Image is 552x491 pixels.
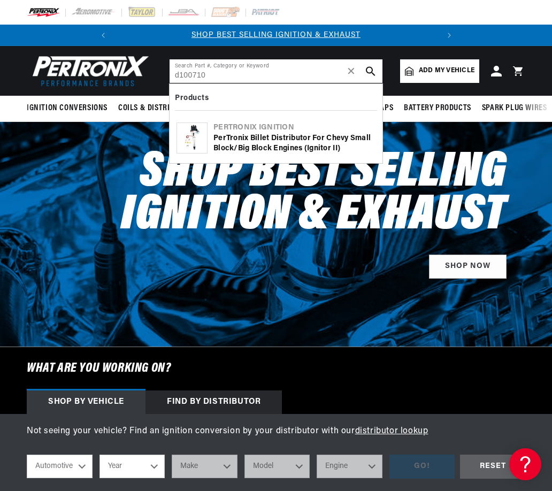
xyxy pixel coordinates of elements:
summary: Battery Products [398,96,477,121]
a: distributor lookup [355,427,428,435]
div: Shop by vehicle [27,390,145,414]
div: RESET [460,455,525,479]
b: Products [175,94,209,102]
select: Make [172,455,237,478]
span: Add my vehicle [419,66,474,76]
div: PerTronix Billet Distributor for Chevy Small Block/Big Block Engines (Ignitor II) [213,133,375,154]
h2: Shop Best Selling Ignition & Exhaust [49,152,507,237]
p: Not seeing your vehicle? Find an ignition conversion by your distributor with our [27,425,525,439]
span: Ignition Conversions [27,103,108,114]
a: Add my vehicle [400,59,479,83]
span: Coils & Distributors [118,103,196,114]
img: Pertronix [27,52,150,89]
span: Battery Products [404,103,471,114]
img: PerTronix Billet Distributor for Chevy Small Block/Big Block Engines (Ignitor II) [177,123,207,153]
summary: Ignition Conversions [27,96,113,121]
div: Find by Distributor [145,390,282,414]
button: search button [359,59,382,83]
div: Pertronix Ignition [213,122,375,133]
select: Ride Type [27,455,93,478]
select: Year [99,455,165,478]
a: SHOP NOW [429,255,507,279]
a: SHOP BEST SELLING IGNITION & EXHAUST [191,31,361,39]
button: Translation missing: en.sections.announcements.previous_announcement [93,25,114,46]
span: Spark Plug Wires [482,103,547,114]
select: Engine [317,455,382,478]
select: Model [244,455,310,478]
input: Search Part #, Category or Keyword [170,59,382,83]
div: Announcement [114,29,439,41]
summary: Coils & Distributors [113,96,202,121]
button: Translation missing: en.sections.announcements.next_announcement [439,25,460,46]
div: 1 of 2 [114,29,439,41]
